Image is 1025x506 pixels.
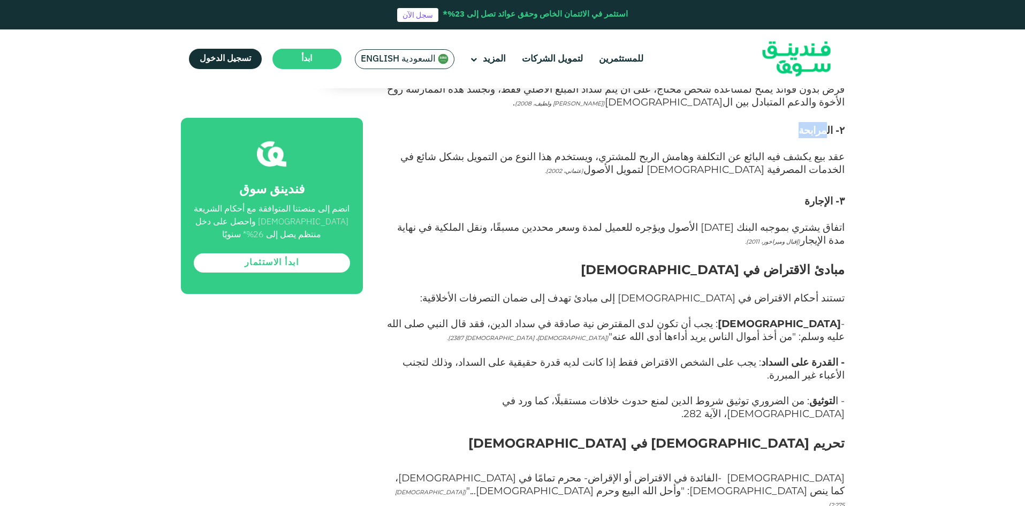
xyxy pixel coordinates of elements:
span: تحريم [DEMOGRAPHIC_DATA] في [DEMOGRAPHIC_DATA] [468,435,845,451]
span: : يجب على الشخص الاقتراض فقط إذا كانت لديه قدرة حقيقية على السداد، وذلك لتجنب الأعباء غير المبررة. [403,356,845,381]
div: انضم إلى منصتنا المتوافقة مع أحكام الشريعة [DEMOGRAPHIC_DATA] واحصل على دخل منتظم يصل إلى 26%* سن... [194,203,350,241]
a: تسجيل الدخول [189,49,262,69]
span: السعودية English [361,53,436,65]
span: ۲- المرابحة [799,124,845,137]
span: تسجيل الدخول [200,55,251,63]
strong: لتوثيق [809,395,836,407]
span: - : يجب أن تكون لدى المقترض نية صادقة في سداد الدين، فقد قال النبي صلى الله عليه وسلم: "من أخذ أم... [387,318,845,343]
img: fsicon [257,139,286,169]
span: فندينق سوق [239,184,305,196]
div: استثمر في الائتمان الخاص وحقق عوائد تصل إلى 23%* [443,9,628,21]
a: ابدأ الاستثمار [194,253,350,273]
a: لتمويل الشركات [519,50,586,68]
span: - ا : من الضروري توثيق شروط الدين لمنع حدوث خلافات مستقبلًا، كما ورد في [DEMOGRAPHIC_DATA]، الآية... [502,395,845,420]
img: Logo [744,32,849,86]
span: مبادئ الاقتراض في [DEMOGRAPHIC_DATA] [581,262,845,277]
span: تستند أحكام الاقتراض في [DEMOGRAPHIC_DATA] إلى مبادئ تهدف إلى ضمان التصرفات الأخلاقية: [420,292,845,304]
span: (عثماني، 2002). [545,168,583,175]
a: سجل الآن [397,8,438,22]
span: ابدأ [301,55,312,63]
strong: - القدرة على السداد [761,356,845,368]
span: ([DEMOGRAPHIC_DATA]، [DEMOGRAPHIC_DATA] 2387). [447,335,609,342]
span: اتفاق يشتري بموجبه البنك [DATE] الأصول ويؤجره للعميل لمدة وسعر محددين مسبقًا، ونقل الملكية في نها... [397,221,845,246]
span: (إقبال وميراخور، 2011). [745,238,800,245]
img: SA Flag [438,54,449,64]
span: ۳- الإجارة [804,195,845,207]
span: ([PERSON_NAME] ولطيف، 2008) [515,100,605,107]
strong: [DEMOGRAPHIC_DATA] [718,318,841,330]
span: قرض بدون فوائد يُمنح لمساعدة شخص محتاج، على أن يتم سداد المبلغ الأصلي فقط، وتجسد هذه الممارسة روح... [387,83,845,108]
span: المزيد [483,55,506,64]
a: للمستثمرين [596,50,646,68]
span: عقد بيع يكشف فيه البائع عن التكلفة وهامش الربح للمشتري، ويستخدم هذا النوع من التمويل بشكل شائع في... [400,150,845,176]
